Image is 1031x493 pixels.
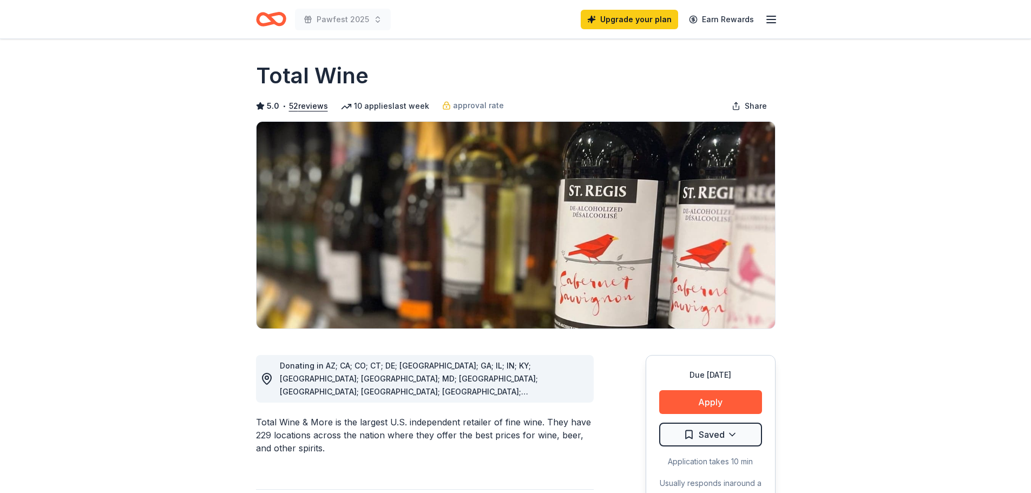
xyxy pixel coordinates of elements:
[256,61,369,91] h1: Total Wine
[256,6,286,32] a: Home
[295,9,391,30] button: Pawfest 2025
[659,455,762,468] div: Application takes 10 min
[282,102,286,110] span: •
[581,10,678,29] a: Upgrade your plan
[745,100,767,113] span: Share
[659,369,762,382] div: Due [DATE]
[289,100,328,113] button: 52reviews
[442,99,504,112] a: approval rate
[659,423,762,446] button: Saved
[659,390,762,414] button: Apply
[267,100,279,113] span: 5.0
[341,100,429,113] div: 10 applies last week
[453,99,504,112] span: approval rate
[317,13,369,26] span: Pawfest 2025
[280,361,538,435] span: Donating in AZ; CA; CO; CT; DE; [GEOGRAPHIC_DATA]; GA; IL; IN; KY; [GEOGRAPHIC_DATA]; [GEOGRAPHIC...
[257,122,775,328] img: Image for Total Wine
[256,416,594,455] div: Total Wine & More is the largest U.S. independent retailer of fine wine. They have 229 locations ...
[699,428,725,442] span: Saved
[723,95,776,117] button: Share
[682,10,760,29] a: Earn Rewards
